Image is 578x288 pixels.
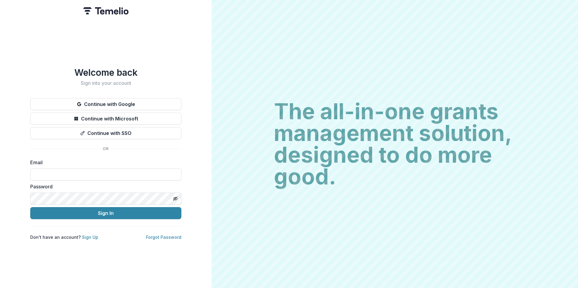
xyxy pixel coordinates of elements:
button: Continue with SSO [30,127,181,139]
label: Email [30,159,178,166]
button: Toggle password visibility [170,194,180,203]
button: Continue with Google [30,98,181,110]
button: Sign In [30,207,181,219]
a: Forgot Password [146,235,181,240]
a: Sign Up [82,235,98,240]
button: Continue with Microsoft [30,113,181,125]
h2: Sign into your account [30,80,181,86]
img: Temelio [83,7,128,14]
p: Don't have an account? [30,234,98,240]
label: Password [30,183,178,190]
h1: Welcome back [30,67,181,78]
